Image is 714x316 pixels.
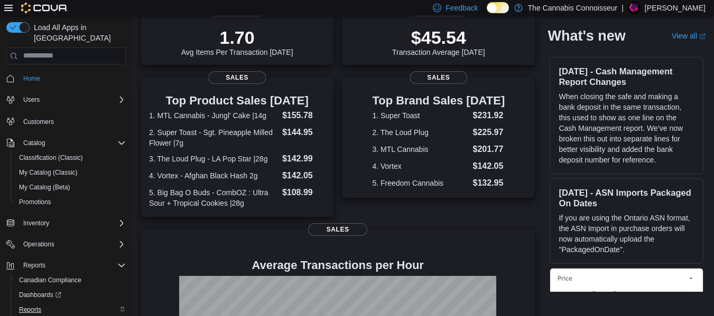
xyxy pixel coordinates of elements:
[19,93,126,106] span: Users
[622,2,624,14] p: |
[559,213,694,255] p: If you are using the Ontario ASN format, the ASN Import in purchase orders will now automatically...
[15,181,126,194] span: My Catalog (Beta)
[19,259,50,272] button: Reports
[372,178,468,188] dt: 5. Freedom Cannabis
[699,33,706,40] svg: External link
[15,289,66,301] a: Dashboards
[473,109,505,122] dd: $231.92
[208,71,266,84] span: Sales
[672,32,706,40] a: View allExternal link
[11,273,130,288] button: Canadian Compliance
[2,92,130,107] button: Users
[15,151,126,164] span: Classification (Classic)
[372,94,505,107] h3: Top Brand Sales [DATE]
[392,27,485,56] div: Transaction Average [DATE]
[2,113,130,129] button: Customers
[15,166,126,179] span: My Catalog (Classic)
[15,196,126,208] span: Promotions
[15,303,126,316] span: Reports
[15,196,55,208] a: Promotions
[473,143,505,156] dd: $201.77
[30,22,126,43] span: Load All Apps in [GEOGRAPHIC_DATA]
[21,3,68,13] img: Cova
[19,276,81,284] span: Canadian Compliance
[282,109,325,122] dd: $155.78
[149,170,278,181] dt: 4. Vortex - Afghan Black Hash 2g
[15,274,86,286] a: Canadian Compliance
[15,151,87,164] a: Classification (Classic)
[23,118,54,126] span: Customers
[15,274,126,286] span: Canadian Compliance
[149,127,278,148] dt: 2. Super Toast - Sgt. Pineapple Milled Flower |7g
[11,180,130,195] button: My Catalog (Beta)
[19,238,126,251] span: Operations
[308,223,367,236] span: Sales
[19,72,44,85] a: Home
[149,110,278,121] dt: 1. MTL Cannabis - Jungl' Cake |14g
[23,219,49,227] span: Inventory
[149,154,278,164] dt: 3. The Loud Plug - LA Pop Star |28g
[19,198,51,206] span: Promotions
[487,2,509,13] input: Dark Mode
[149,259,526,272] h4: Average Transactions per Hour
[548,27,625,44] h2: What's new
[19,168,78,177] span: My Catalog (Classic)
[446,3,478,13] span: Feedback
[19,137,49,149] button: Catalog
[19,72,126,85] span: Home
[282,186,325,199] dd: $108.99
[282,126,325,139] dd: $144.95
[23,95,40,104] span: Users
[559,187,694,208] h3: [DATE] - ASN Imports Packaged On Dates
[149,187,278,208] dt: 5. Big Bag O Buds - CombOZ : Ultra Sour + Tropical Cookies |28g
[473,160,505,173] dd: $142.05
[19,114,126,128] span: Customers
[15,181,75,194] a: My Catalog (Beta)
[149,94,325,107] h3: Top Product Sales [DATE]
[372,161,468,171] dt: 4. Vortex
[23,74,40,83] span: Home
[2,237,130,252] button: Operations
[410,71,468,84] span: Sales
[11,288,130,302] a: Dashboards
[372,110,468,121] dt: 1. Super Toast
[372,127,468,138] dt: 2. The Loud Plug
[15,289,126,301] span: Dashboards
[19,217,53,229] button: Inventory
[181,27,293,48] p: 1.70
[528,2,618,14] p: The Cannabis Connoisseur
[473,126,505,139] dd: $225.97
[628,2,641,14] div: Tim Van Hoof
[19,93,44,106] button: Users
[372,144,468,155] dt: 3. MTL Cannabis
[23,240,54,248] span: Operations
[282,169,325,182] dd: $142.05
[392,27,485,48] p: $45.54
[11,165,130,180] button: My Catalog (Classic)
[19,137,126,149] span: Catalog
[15,303,45,316] a: Reports
[2,71,130,86] button: Home
[559,91,694,165] p: When closing the safe and making a bank deposit in the same transaction, this used to show as one...
[19,259,126,272] span: Reports
[19,183,70,191] span: My Catalog (Beta)
[19,217,126,229] span: Inventory
[11,195,130,209] button: Promotions
[23,261,45,270] span: Reports
[181,27,293,56] div: Avg Items Per Transaction [DATE]
[2,136,130,150] button: Catalog
[19,116,58,128] a: Customers
[19,305,41,314] span: Reports
[2,216,130,231] button: Inventory
[282,152,325,165] dd: $142.99
[473,177,505,189] dd: $132.95
[2,258,130,273] button: Reports
[11,150,130,165] button: Classification (Classic)
[23,139,45,147] span: Catalog
[19,238,59,251] button: Operations
[645,2,706,14] p: [PERSON_NAME]
[15,166,82,179] a: My Catalog (Classic)
[19,291,61,299] span: Dashboards
[559,66,694,87] h3: [DATE] - Cash Management Report Changes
